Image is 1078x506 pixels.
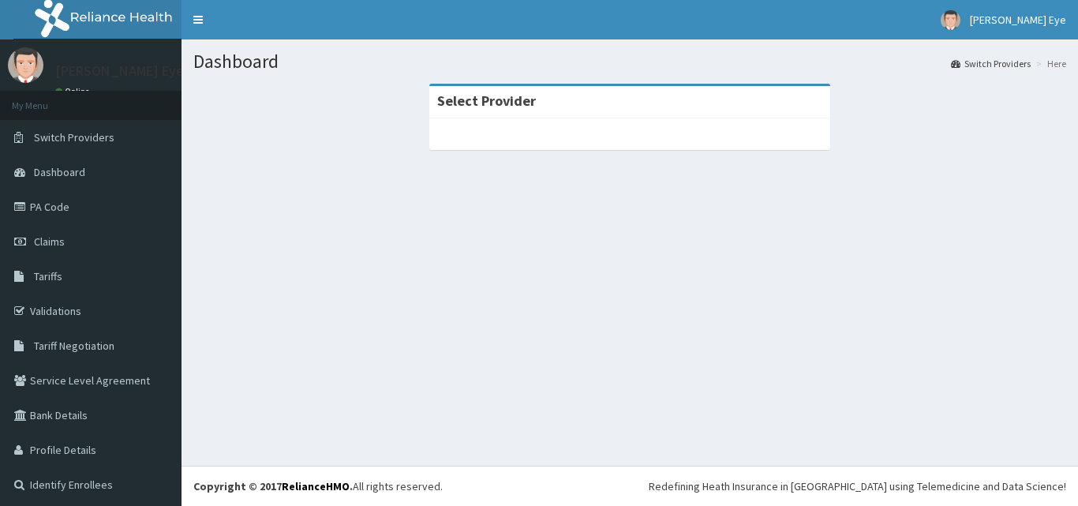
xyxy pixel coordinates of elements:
span: [PERSON_NAME] Eye [970,13,1066,27]
footer: All rights reserved. [182,466,1078,506]
strong: Select Provider [437,92,536,110]
strong: Copyright © 2017 . [193,479,353,493]
span: Tariff Negotiation [34,339,114,353]
h1: Dashboard [193,51,1066,72]
a: Online [55,86,93,97]
span: Dashboard [34,165,85,179]
img: User Image [8,47,43,83]
a: Switch Providers [951,57,1031,70]
div: Redefining Heath Insurance in [GEOGRAPHIC_DATA] using Telemedicine and Data Science! [649,478,1066,494]
li: Here [1032,57,1066,70]
span: Tariffs [34,269,62,283]
span: Switch Providers [34,130,114,144]
span: Claims [34,234,65,249]
a: RelianceHMO [282,479,350,493]
img: User Image [941,10,960,30]
p: [PERSON_NAME] Eye [55,64,184,78]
